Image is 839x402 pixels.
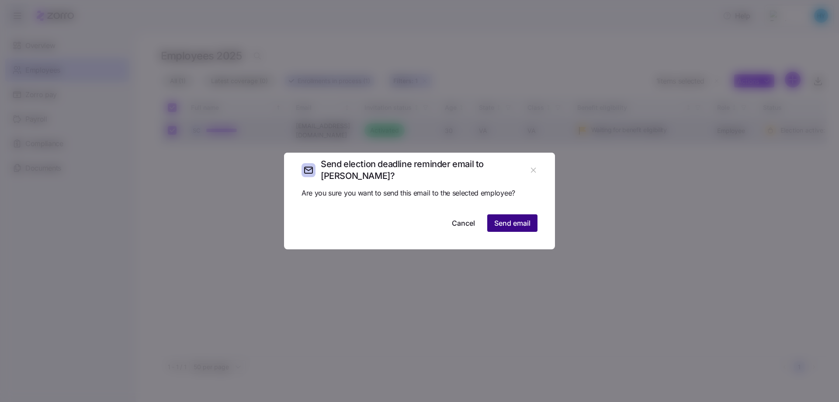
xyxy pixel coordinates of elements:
h2: Send election deadline reminder email to [PERSON_NAME]? [321,158,527,182]
span: Cancel [452,218,475,228]
span: Send email [494,218,530,228]
span: Are you sure you want to send this email to the selected employee? [302,188,537,199]
button: Cancel [445,214,482,232]
button: Send email [487,214,537,232]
